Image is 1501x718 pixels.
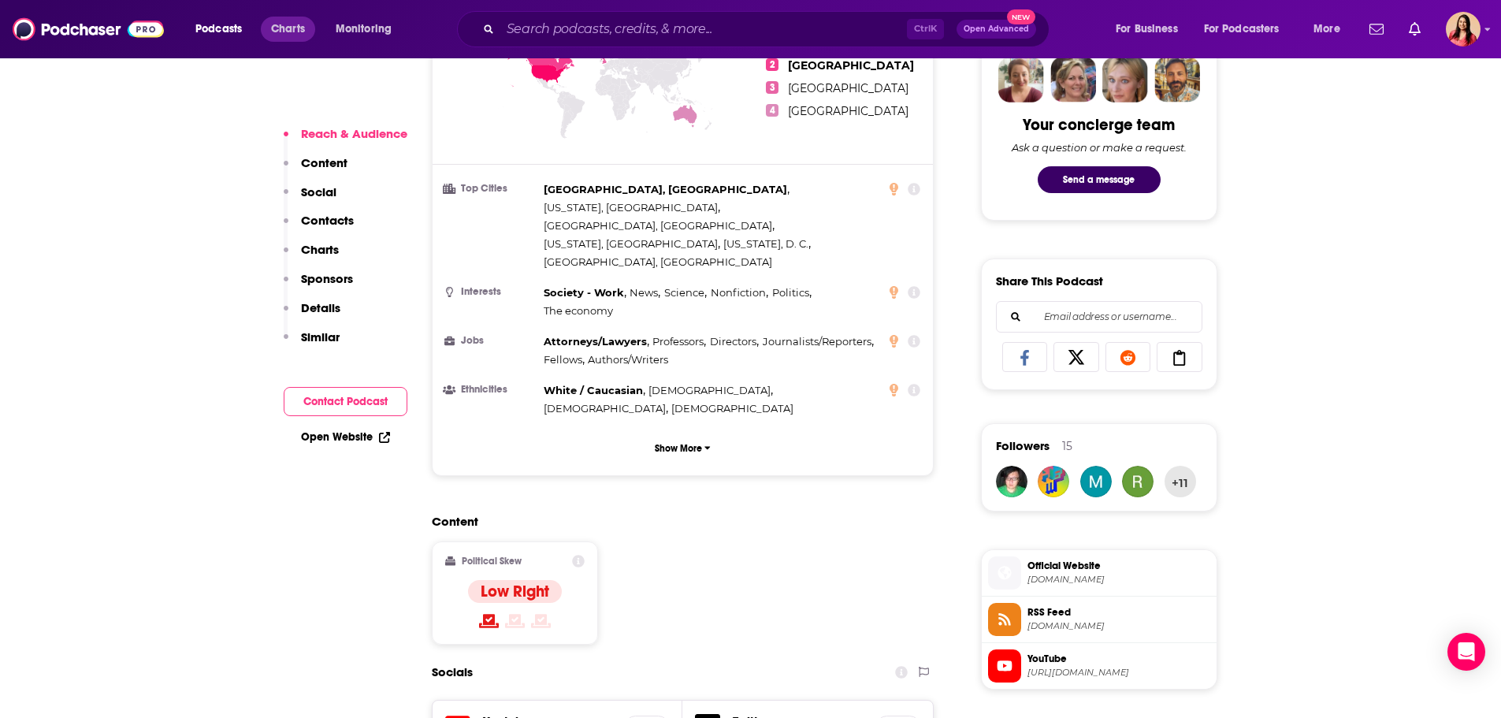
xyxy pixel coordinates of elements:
button: open menu [184,17,262,42]
button: Social [284,184,336,214]
span: , [652,333,706,351]
h4: Low Right [481,582,549,601]
span: [GEOGRAPHIC_DATA], [GEOGRAPHIC_DATA] [544,183,787,195]
button: Similar [284,329,340,359]
span: , [544,217,775,235]
span: , [544,284,626,302]
span: [GEOGRAPHIC_DATA] [788,58,914,73]
a: Charts [261,17,314,42]
img: Jules Profile [1102,57,1148,102]
span: Authors/Writers [588,353,668,366]
p: Contacts [301,213,354,228]
button: Charts [284,242,339,271]
span: Official Website [1027,559,1210,573]
span: 4 [766,104,778,117]
a: RSS Feed[DOMAIN_NAME] [988,603,1210,636]
h3: Top Cities [445,184,537,194]
span: New [1007,9,1035,24]
span: Politics [772,286,809,299]
span: Ctrl K [907,19,944,39]
button: open menu [1194,17,1302,42]
button: Open AdvancedNew [957,20,1036,39]
p: Show More [655,443,702,454]
a: Open Website [301,430,390,444]
span: https://www.youtube.com/@TheReasonInterview [1027,667,1210,679]
button: Send a message [1038,166,1161,193]
a: INRI81216 [1038,466,1069,497]
h3: Interests [445,287,537,297]
span: [GEOGRAPHIC_DATA] [788,104,908,118]
span: More [1313,18,1340,40]
span: , [544,199,720,217]
button: Reach & Audience [284,126,407,155]
a: Share on Facebook [1002,342,1048,372]
img: User Profile [1446,12,1481,47]
span: Open Advanced [964,25,1029,33]
h2: Content [432,514,922,529]
span: , [544,400,668,418]
span: reason.com [1027,620,1210,632]
a: YouTube[URL][DOMAIN_NAME] [988,649,1210,683]
span: [DEMOGRAPHIC_DATA] [648,384,771,396]
span: Podcasts [195,18,242,40]
div: Search podcasts, credits, & more... [472,11,1064,47]
h3: Ethnicities [445,385,537,395]
img: Sydney Profile [998,57,1044,102]
span: , [723,235,811,253]
span: , [664,284,707,302]
p: Similar [301,329,340,344]
span: White / Caucasian [544,384,643,396]
h2: Political Skew [462,556,522,567]
button: +11 [1165,466,1196,497]
span: [US_STATE], D. C. [723,237,808,250]
span: , [763,333,874,351]
a: Share on Reddit [1105,342,1151,372]
button: Contacts [284,213,354,242]
button: Content [284,155,347,184]
p: Reach & Audience [301,126,407,141]
a: jimzhou [996,466,1027,497]
input: Email address or username... [1009,302,1189,332]
h3: Jobs [445,336,537,346]
img: Podchaser - Follow, Share and Rate Podcasts [13,14,164,44]
span: News [630,286,658,299]
button: Show profile menu [1446,12,1481,47]
span: Science [664,286,704,299]
p: Content [301,155,347,170]
span: 3 [766,81,778,94]
span: reason.com [1027,574,1210,586]
button: Sponsors [284,271,353,300]
span: , [544,180,790,199]
button: Show More [445,433,921,463]
span: , [630,284,660,302]
div: 15 [1062,439,1072,453]
span: , [544,381,645,400]
a: Show notifications dropdown [1363,16,1390,43]
img: markscott280268 [1080,466,1112,497]
span: For Business [1116,18,1178,40]
span: [US_STATE], [GEOGRAPHIC_DATA] [544,201,718,214]
h2: Socials [432,657,473,687]
p: Details [301,300,340,315]
span: , [710,333,759,351]
span: YouTube [1027,652,1210,666]
div: Ask a question or make a request. [1012,141,1187,154]
p: Social [301,184,336,199]
div: Open Intercom Messenger [1447,633,1485,671]
button: Details [284,300,340,329]
span: Nonfiction [711,286,766,299]
span: , [544,351,585,369]
button: open menu [1105,17,1198,42]
button: Contact Podcast [284,387,407,416]
span: Society - Work [544,286,624,299]
img: Barbara Profile [1050,57,1096,102]
span: [DEMOGRAPHIC_DATA] [544,402,666,415]
span: , [544,235,720,253]
span: , [711,284,768,302]
button: open menu [325,17,412,42]
img: Rwb003 [1122,466,1154,497]
span: Charts [271,18,305,40]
